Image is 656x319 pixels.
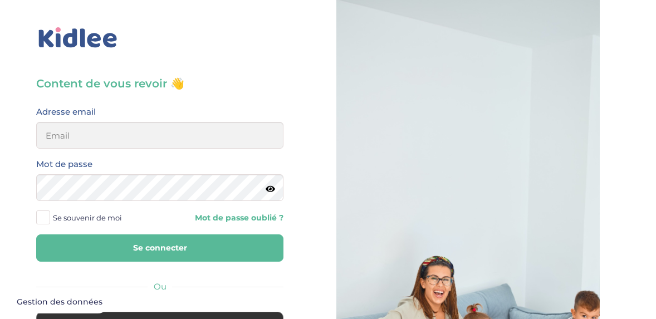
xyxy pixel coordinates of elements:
input: Email [36,122,283,149]
img: logo_kidlee_bleu [36,25,120,51]
span: Ou [154,281,167,292]
span: Gestion des données [17,297,102,307]
a: Mot de passe oublié ? [168,213,283,223]
button: Gestion des données [10,291,109,314]
label: Mot de passe [36,157,92,171]
button: Se connecter [36,234,283,262]
h3: Content de vous revoir 👋 [36,76,283,91]
label: Adresse email [36,105,96,119]
span: Se souvenir de moi [53,210,122,225]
